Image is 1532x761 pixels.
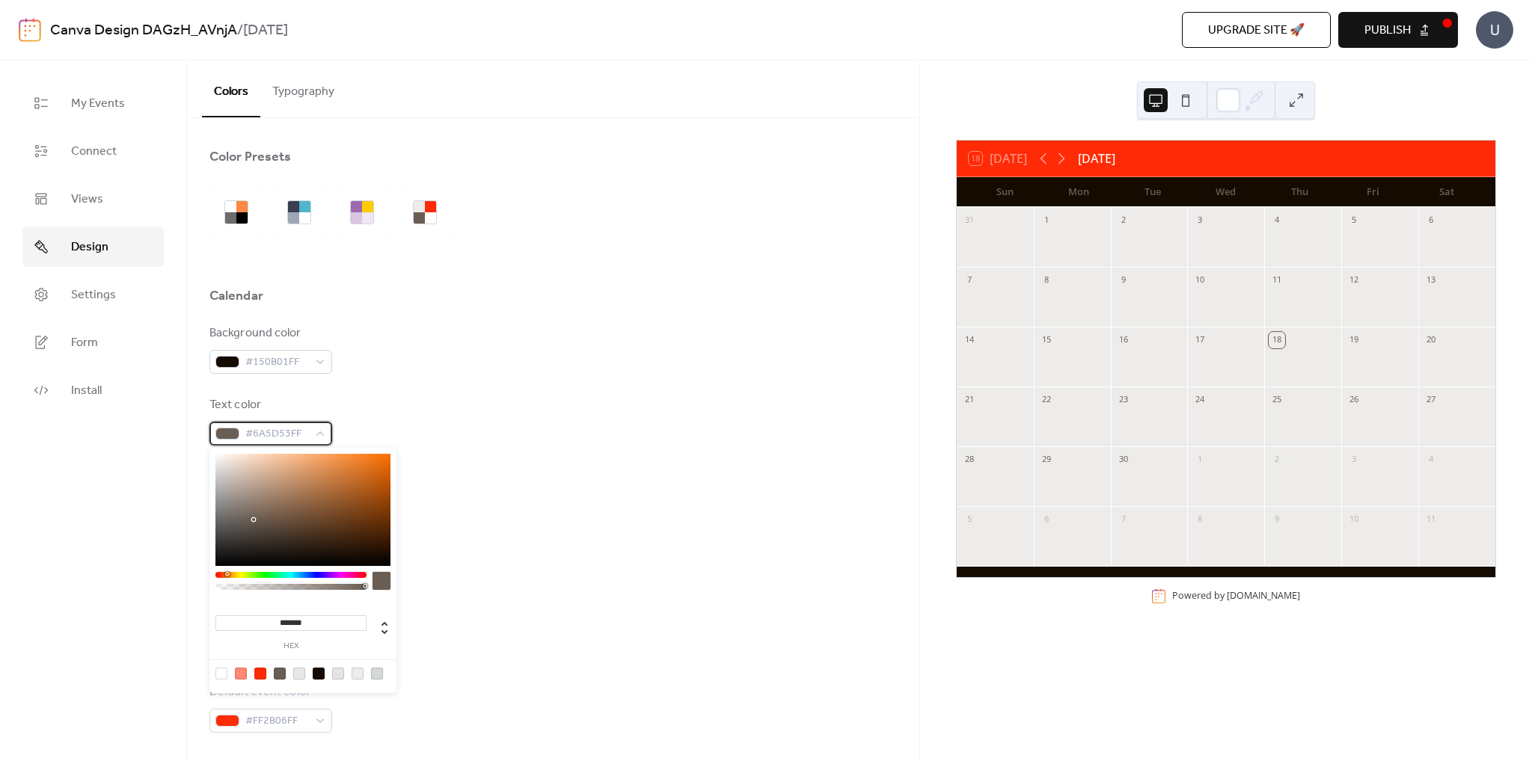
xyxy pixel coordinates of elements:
div: 2 [1115,212,1132,229]
span: Settings [71,286,116,304]
div: 27 [1423,392,1439,408]
div: 5 [961,511,978,528]
div: 21 [961,392,978,408]
div: 7 [1115,511,1132,528]
div: 22 [1038,392,1055,408]
a: Connect [22,131,164,171]
span: #150B01FF [245,354,308,372]
button: Typography [260,61,346,116]
div: 31 [961,212,978,229]
div: 25 [1269,392,1285,408]
a: [DOMAIN_NAME] [1227,589,1300,602]
div: Mon [1042,177,1115,207]
div: Text color [209,396,329,414]
span: Design [71,238,108,256]
div: 30 [1115,452,1132,468]
div: 2 [1269,452,1285,468]
div: 17 [1192,332,1208,348]
div: 3 [1192,212,1208,229]
div: 10 [1346,511,1362,528]
div: rgb(234, 232, 230) [293,668,305,680]
div: rgb(255, 43, 6) [254,668,266,680]
span: #6A5D53FF [245,425,308,443]
div: 9 [1115,272,1132,289]
div: rgb(237, 236, 235) [352,668,364,680]
div: Wed [1189,177,1263,207]
div: 6 [1038,511,1055,528]
a: Install [22,370,164,410]
span: Upgrade site 🚀 [1208,22,1305,40]
div: Fri [1336,177,1409,207]
div: Thu [1263,177,1336,207]
button: Publish [1338,12,1458,48]
div: Calendar [209,287,263,305]
img: logo [19,18,41,42]
div: 8 [1192,511,1208,528]
div: 9 [1269,511,1285,528]
b: / [237,16,243,45]
div: 18 [1269,332,1285,348]
div: Background color [209,324,329,342]
button: Upgrade site 🚀 [1182,12,1331,48]
div: 11 [1269,272,1285,289]
div: 29 [1038,452,1055,468]
div: 6 [1423,212,1439,229]
a: Form [22,322,164,363]
span: Connect [71,143,117,161]
div: 23 [1115,392,1132,408]
div: 16 [1115,332,1132,348]
div: 12 [1346,272,1362,289]
div: U [1476,11,1513,49]
div: 10 [1192,272,1208,289]
div: rgb(255, 135, 115) [235,668,247,680]
span: My Events [71,95,125,113]
div: Tue [1115,177,1189,207]
a: Views [22,179,164,219]
span: Views [71,191,103,209]
a: Canva Design DAGzH_AVnjA [50,16,237,45]
button: Colors [202,61,260,117]
div: 5 [1346,212,1362,229]
div: 26 [1346,392,1362,408]
a: Design [22,227,164,267]
div: 24 [1192,392,1208,408]
div: Color Presets [209,148,291,166]
div: 1 [1038,212,1055,229]
b: [DATE] [243,16,288,45]
div: rgb(21, 11, 1) [313,668,325,680]
div: 7 [961,272,978,289]
div: 15 [1038,332,1055,348]
div: 3 [1346,452,1362,468]
div: rgb(106, 93, 83) [274,668,286,680]
span: #FF2B06FF [245,712,308,730]
div: Default event color [209,683,329,701]
a: Settings [22,274,164,315]
a: My Events [22,83,164,123]
div: 4 [1269,212,1285,229]
div: 11 [1423,511,1439,528]
label: hex [215,642,367,650]
div: [DATE] [1078,150,1115,167]
div: 4 [1423,452,1439,468]
span: Form [71,334,98,352]
div: 14 [961,332,978,348]
div: Powered by [1172,589,1300,602]
div: 1 [1192,452,1208,468]
div: 19 [1346,332,1362,348]
div: 8 [1038,272,1055,289]
span: Install [71,382,102,400]
div: rgb(255, 255, 255) [215,668,227,680]
div: 20 [1423,332,1439,348]
span: Publish [1364,22,1411,40]
div: Sun [969,177,1042,207]
div: 28 [961,452,978,468]
div: rgb(230, 228, 226) [332,668,344,680]
div: Sat [1410,177,1483,207]
div: rgb(213, 216, 216) [371,668,383,680]
div: 13 [1423,272,1439,289]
